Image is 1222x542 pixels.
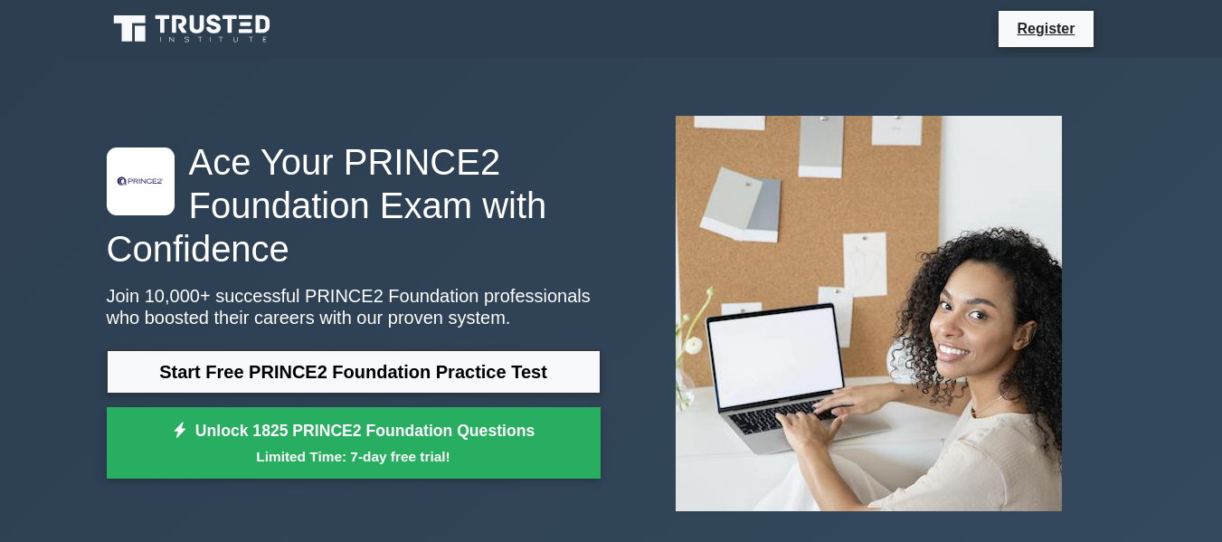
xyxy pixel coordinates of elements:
[107,285,601,328] p: Join 10,000+ successful PRINCE2 Foundation professionals who boosted their careers with our prove...
[129,446,578,467] small: Limited Time: 7-day free trial!
[107,140,601,271] h1: Ace Your PRINCE2 Foundation Exam with Confidence
[1006,17,1085,40] a: Register
[107,407,601,480] a: Unlock 1825 PRINCE2 Foundation QuestionsLimited Time: 7-day free trial!
[107,350,601,394] a: Start Free PRINCE2 Foundation Practice Test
